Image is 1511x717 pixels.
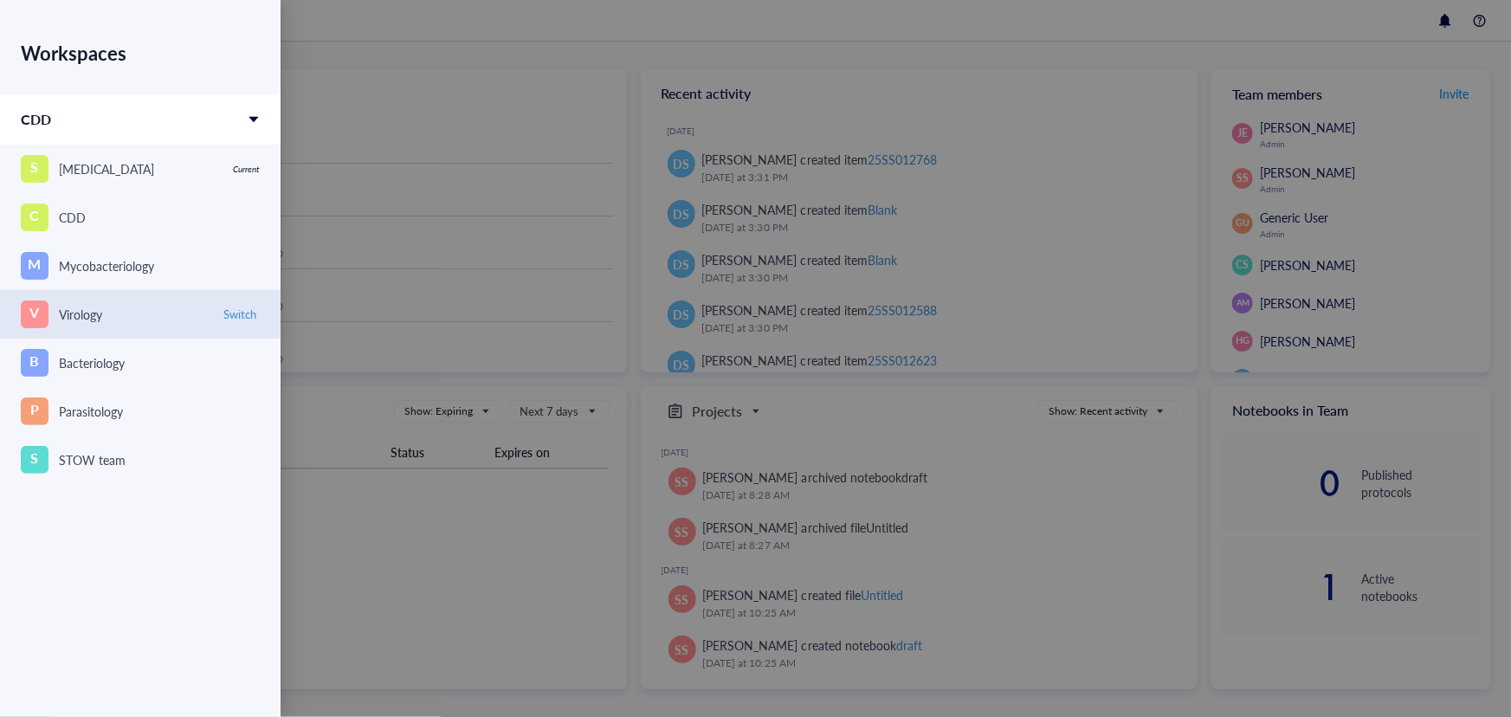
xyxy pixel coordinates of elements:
[59,353,125,372] div: Bacteriology
[31,156,39,178] span: S
[223,307,256,322] span: Switch
[29,253,42,275] span: M
[59,450,126,469] div: STOW team
[30,204,40,226] span: C
[30,350,40,371] span: B
[233,164,260,174] div: Current
[59,208,86,227] div: CDD
[220,304,260,325] button: Switch
[59,305,102,324] div: Virology
[59,159,154,178] div: [MEDICAL_DATA]
[30,301,40,323] span: V
[59,256,154,275] div: Mycobacteriology
[59,402,123,421] div: Parasitology
[21,109,51,129] span: CDD
[31,447,39,468] span: S
[30,398,39,420] span: P
[21,29,260,77] div: Workspaces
